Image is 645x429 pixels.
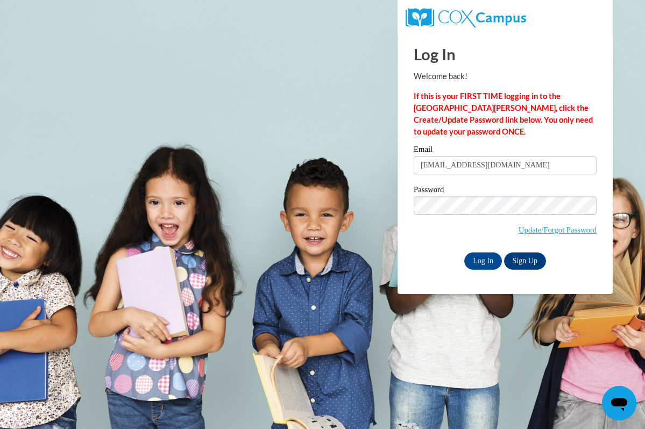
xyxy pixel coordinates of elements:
[464,252,502,270] input: Log In
[414,145,597,156] label: Email
[414,71,597,82] p: Welcome back!
[504,252,546,270] a: Sign Up
[414,186,597,196] label: Password
[414,92,593,136] strong: If this is your FIRST TIME logging in to the [GEOGRAPHIC_DATA][PERSON_NAME], click the Create/Upd...
[406,8,526,27] img: COX Campus
[602,386,636,420] iframe: Button to launch messaging window
[519,226,597,234] a: Update/Forgot Password
[414,43,597,65] h1: Log In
